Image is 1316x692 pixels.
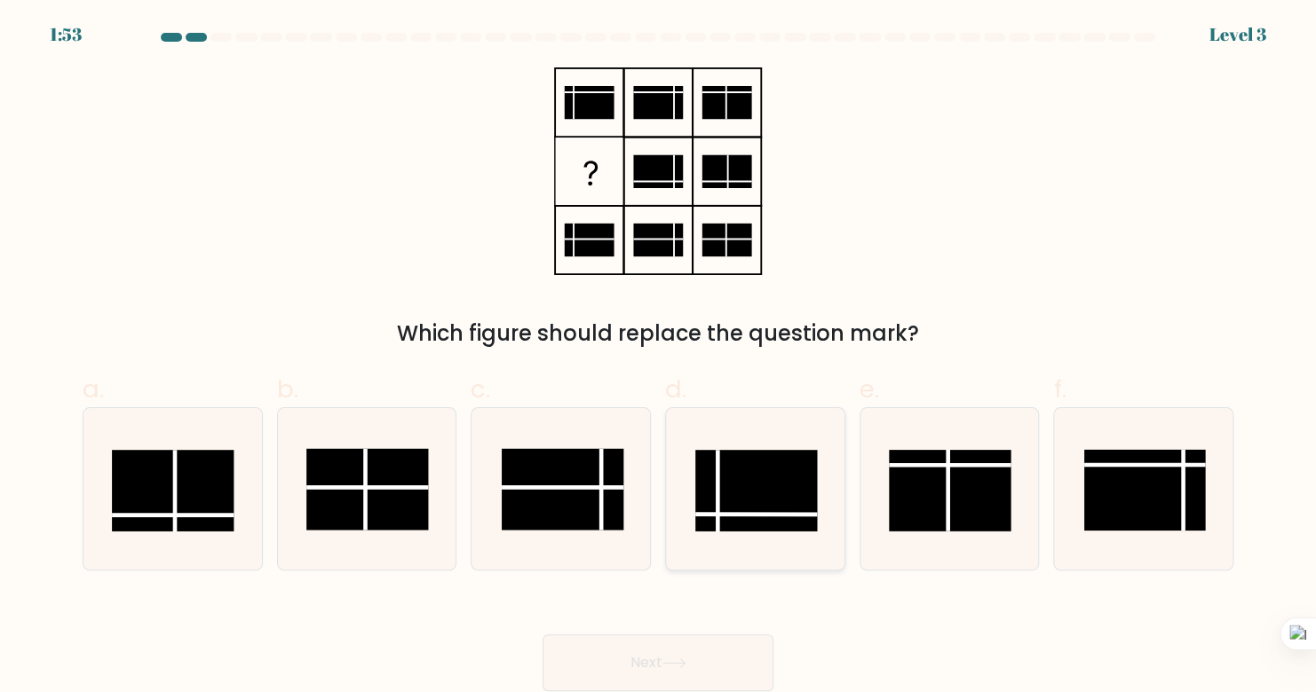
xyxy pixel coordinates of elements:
[83,372,104,406] span: a.
[471,372,490,406] span: c.
[50,21,82,48] div: 1:53
[277,372,298,406] span: b.
[1209,21,1266,48] div: Level 3
[860,372,879,406] span: e.
[543,634,773,691] button: Next
[665,372,686,406] span: d.
[93,318,1223,350] div: Which figure should replace the question mark?
[1053,372,1066,406] span: f.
